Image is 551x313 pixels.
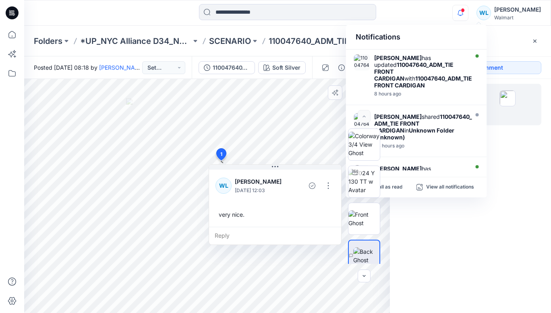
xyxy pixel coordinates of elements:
img: Back Ghost [353,247,379,264]
div: Reply [209,227,341,245]
div: has updated with [374,54,472,89]
button: Soft Silver [258,61,306,74]
img: 110047640_ADM_TIE FRONT CARDIGAN [354,113,370,129]
strong: 110047640_ADM_TIE FRONT CARDIGAN [374,75,472,89]
strong: Unknown Folder (Unknown) [374,127,454,141]
button: 110047640_ADM_TIE FRONT CARDIGAN [199,61,255,74]
div: very nice. [215,207,335,222]
img: Colorway 3/4 View Ghost [348,132,380,157]
div: Notifications [346,25,487,50]
strong: [PERSON_NAME] [374,113,422,120]
strong: [PERSON_NAME] [374,165,422,172]
div: 110047640_ADM_TIE FRONT CARDIGAN [213,63,250,72]
strong: 110047640_ADM_TIE FRONT CARDIGAN [374,113,472,134]
p: [PERSON_NAME] [235,177,288,187]
div: WL [215,178,232,194]
img: 2024 Y 130 TT w Avatar [348,169,380,194]
strong: 110047640_ADM_TIE FRONT CARDIGAN [374,61,454,82]
img: Front Ghost [348,210,380,227]
span: 1 [220,151,222,158]
div: Thursday, September 18, 2025 08:23 [374,91,472,97]
a: SCENARIO [209,35,251,47]
div: Soft Silver [272,63,300,72]
button: Details [335,61,348,74]
p: 110047640_ADM_TIE FRONT CARDIGAN [269,35,380,47]
img: 110047640_ADM_TIE FRONT CARDIGAN [354,54,370,70]
a: [PERSON_NAME] [99,64,145,71]
div: has updated with [374,165,474,199]
div: Wednesday, September 17, 2025 06:09 [374,143,474,149]
p: [DATE] 12:03 [235,187,288,195]
div: Walmart [494,15,541,21]
a: Folders [34,35,62,47]
div: WL [476,6,491,20]
p: View all notifications [426,184,474,191]
a: *UP_NYC Alliance D34_NYC IN* [80,35,191,47]
strong: [PERSON_NAME] [374,54,422,61]
span: Posted [DATE] 08:18 by [34,63,142,72]
div: shared in [374,113,474,141]
div: [PERSON_NAME] [494,5,541,15]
